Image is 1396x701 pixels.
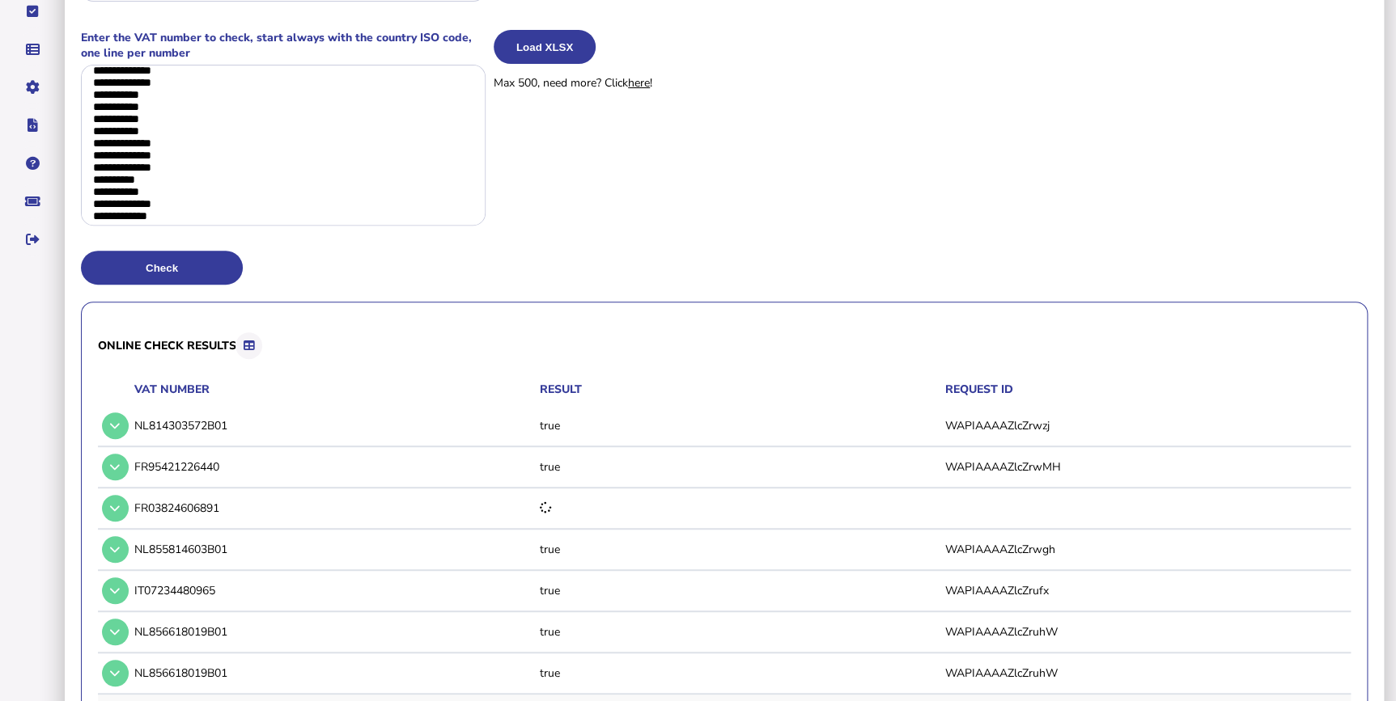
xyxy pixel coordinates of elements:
div: FR95421226440 [134,459,534,475]
button: Export results to Excel [235,332,262,359]
p: WAPIAAAAZlcZruhW [945,665,1345,681]
th: Result [539,381,940,398]
p: true [540,418,940,433]
p: true [540,583,940,598]
button: Open [102,495,129,522]
div: NL856618019B01 [134,665,534,681]
button: Help pages [15,146,49,180]
button: Open [102,660,129,686]
button: Developer hub links [15,108,49,142]
button: Data manager [15,32,49,66]
i: Data manager [26,49,40,50]
button: Open [102,454,129,480]
button: Open [102,536,129,563]
div: NL814303572B01 [134,418,534,433]
button: Check [81,251,243,285]
button: Raise a support ticket [15,184,49,218]
p: WAPIAAAAZlcZrwgh [945,542,1345,557]
button: Manage settings [15,70,49,104]
h3: Online check results [98,330,1351,361]
div: NL855814603B01 [134,542,534,557]
p: true [540,624,940,640]
button: Open [102,619,129,645]
p: true [540,542,940,557]
div: FR03824606891 [134,500,534,516]
div: IT07234480965 [134,583,534,598]
p: true [540,459,940,475]
button: Open [102,412,129,439]
p: WAPIAAAAZlcZrwMH [945,459,1345,475]
th: VAT Number [134,381,535,398]
button: Load XLSX [494,30,596,64]
label: Enter the VAT number to check, start always with the country ISO code, one line per number [81,30,486,61]
p: Max 500, need more? Click ! [494,75,1368,91]
p: true [540,665,940,681]
p: WAPIAAAAZlcZruhW [945,624,1345,640]
button: Sign out [15,222,49,256]
p: WAPIAAAAZlcZrwzj [945,418,1345,433]
p: WAPIAAAAZlcZrufx [945,583,1345,598]
div: NL856618019B01 [134,624,534,640]
a: here [628,75,650,91]
th: Request ID [944,381,1346,398]
button: Open [102,577,129,604]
